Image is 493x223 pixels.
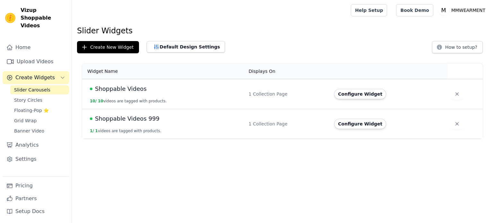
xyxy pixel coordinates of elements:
span: Live Published [90,88,92,90]
a: Floating-Pop ⭐ [10,106,69,115]
span: Floating-Pop ⭐ [14,107,49,114]
button: Create New Widget [77,41,139,53]
a: Pricing [3,179,69,192]
button: How to setup? [432,41,483,53]
text: M [441,7,446,13]
span: Story Circles [14,97,42,103]
span: Create Widgets [15,74,55,81]
a: Book Demo [396,4,433,16]
a: How to setup? [432,46,483,52]
a: Banner Video [10,126,69,135]
a: Setup Docs [3,205,69,218]
span: 10 [98,99,103,103]
p: MMWEARMENT [449,4,488,16]
button: 1/ 1videos are tagged with products. [90,128,161,133]
span: Shoppable Videos 999 [95,114,160,123]
div: 1 Collection Page [249,121,327,127]
button: Configure Widget [334,119,386,129]
button: Delete widget [451,118,463,130]
button: Create Widgets [3,71,69,84]
span: Banner Video [14,128,44,134]
a: Upload Videos [3,55,69,68]
button: Delete widget [451,88,463,100]
span: 10 / [90,99,97,103]
span: 1 / [90,129,94,133]
span: Shoppable Videos [95,84,147,93]
div: 1 Collection Page [249,91,327,97]
button: 10/ 10videos are tagged with products. [90,99,167,104]
th: Displays On [245,64,331,79]
span: Grid Wrap [14,117,37,124]
button: M MMWEARMENT [438,4,488,16]
img: Vizup [5,13,15,23]
span: Live Published [90,117,92,120]
a: Help Setup [351,4,387,16]
a: Settings [3,153,69,166]
a: Slider Carousels [10,85,69,94]
a: Partners [3,192,69,205]
span: Slider Carousels [14,87,50,93]
th: Widget Name [82,64,245,79]
button: Default Design Settings [147,41,225,53]
span: Vizup Shoppable Videos [21,6,66,30]
a: Analytics [3,139,69,151]
h1: Slider Widgets [77,26,488,36]
span: 1 [95,129,98,133]
a: Story Circles [10,96,69,105]
a: Home [3,41,69,54]
a: Grid Wrap [10,116,69,125]
button: Configure Widget [334,89,386,99]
